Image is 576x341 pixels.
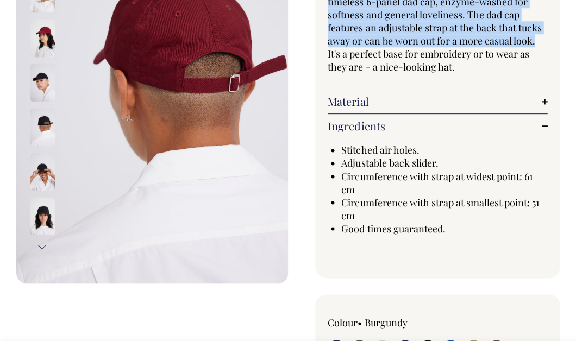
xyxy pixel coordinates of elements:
div: Colour [328,316,416,329]
button: Next [34,235,51,259]
img: black [30,108,55,146]
a: Ingredients [328,119,547,132]
label: Burgundy [364,316,407,329]
span: Good times guaranteed. [341,222,445,235]
span: Stitched air holes. [341,143,419,156]
img: black [30,197,55,235]
span: Circumference with strap at smallest point: 51 cm [341,195,539,222]
img: black [30,153,55,191]
span: Adjustable back slider. [341,156,438,169]
img: burgundy [30,19,55,57]
span: • [358,316,362,329]
span: Circumference with strap at widest point: 61 cm [341,169,533,195]
img: black [30,64,55,102]
a: Material [328,95,547,108]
